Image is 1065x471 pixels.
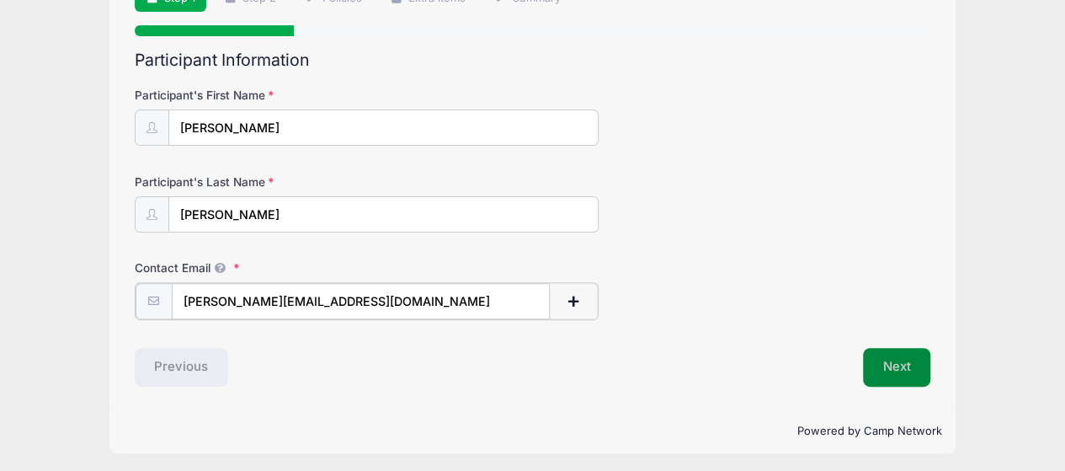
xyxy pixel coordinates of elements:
[135,87,400,104] label: Participant's First Name
[168,110,599,146] input: Participant's First Name
[172,283,551,319] input: email@email.com
[124,423,942,440] p: Powered by Camp Network
[135,51,931,70] h2: Participant Information
[168,196,599,233] input: Participant's Last Name
[135,260,400,276] label: Contact Email
[863,348,931,387] button: Next
[135,174,400,190] label: Participant's Last Name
